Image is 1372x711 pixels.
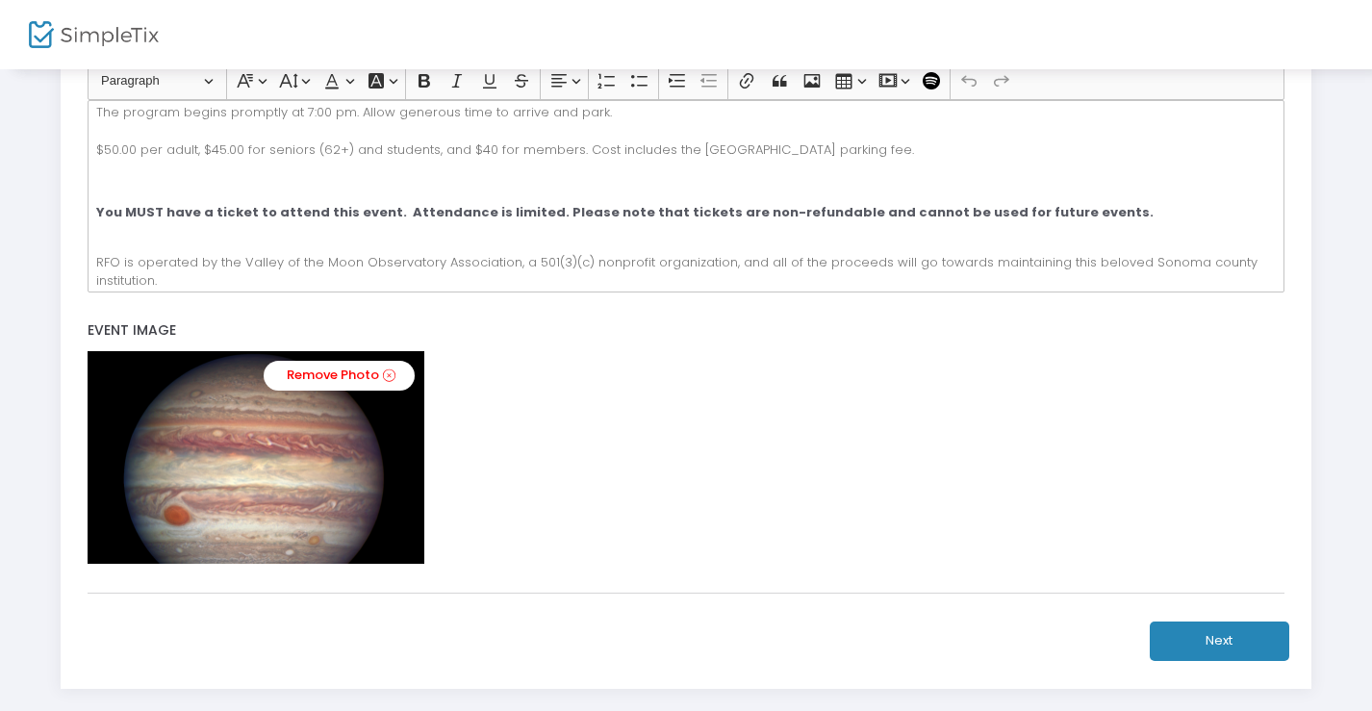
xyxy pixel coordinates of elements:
div: Editor toolbar [88,62,1283,100]
button: Next [1150,622,1289,661]
img: wFR2g8gaNPpAwAAAABJRU5ErkJggg== [88,351,424,565]
span: The program begins promptly at 7:00 pm. Allow generous time to arrive and park. [96,103,612,121]
a: Remove Photo [264,361,415,391]
div: Rich Text Editor, main [88,100,1283,292]
span: $50.00 per adult, $45.00 for seniors (62+) and students, and $40 for members. Cost includes the [... [96,140,914,159]
span: RFO is operated by the Valley of the Moon Observatory Association, a 501(3)(c) nonprofit organiza... [96,253,1258,291]
strong: You MUST have a ticket to attend this event. Attendance is limited. Please note that tickets are ... [96,203,1154,221]
span: Paragraph [101,69,201,92]
button: Paragraph [92,65,222,95]
span: Event Image [88,320,176,340]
